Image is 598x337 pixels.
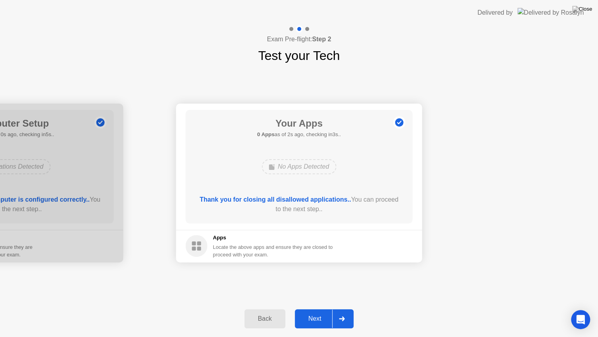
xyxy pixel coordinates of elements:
button: Next [295,309,354,328]
img: Delivered by Rosalyn [517,8,584,17]
h1: Your Apps [257,116,341,131]
h4: Exam Pre-flight: [267,35,331,44]
div: Back [247,315,283,322]
h1: Test your Tech [258,46,340,65]
img: Close [572,6,592,12]
b: 0 Apps [257,131,275,137]
h5: as of 2s ago, checking in3s.. [257,131,341,139]
div: No Apps Detected [262,159,336,174]
div: Delivered by [477,8,513,17]
b: Thank you for closing all disallowed applications.. [200,196,351,203]
button: Back [244,309,285,328]
div: Next [297,315,333,322]
div: Open Intercom Messenger [571,310,590,329]
h5: Apps [213,234,333,242]
div: You can proceed to the next step.. [197,195,401,214]
b: Step 2 [312,36,331,42]
div: Locate the above apps and ensure they are closed to proceed with your exam. [213,243,333,258]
